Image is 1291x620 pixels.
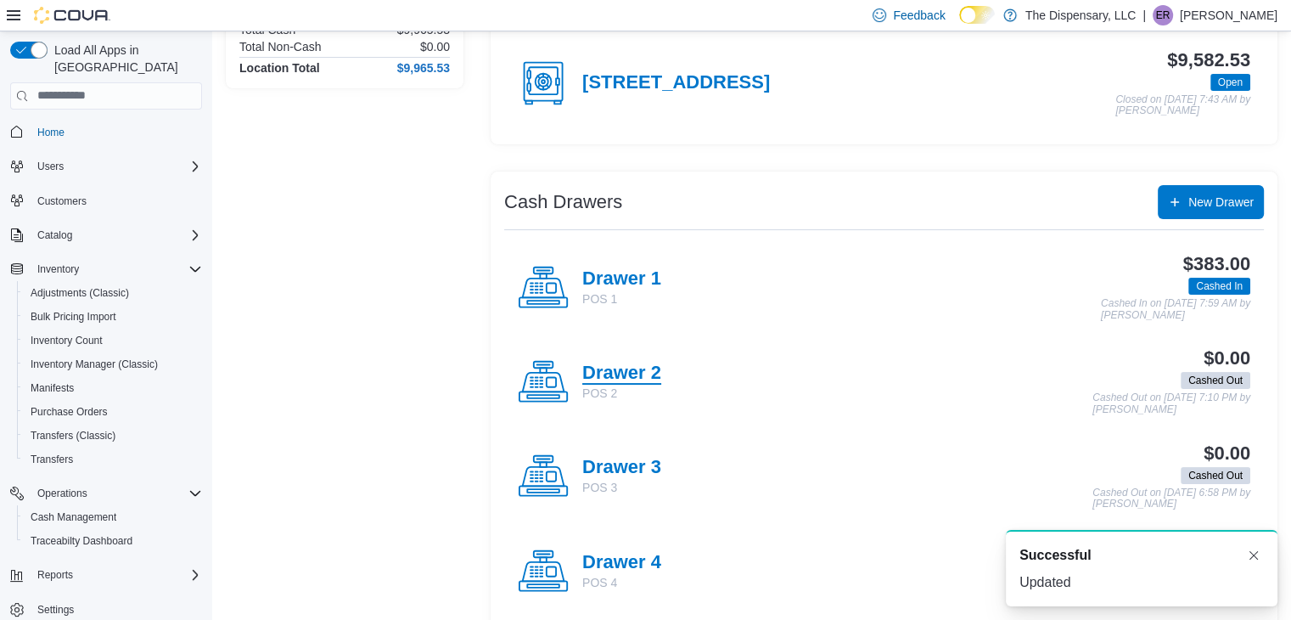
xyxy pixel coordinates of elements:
[24,449,202,470] span: Transfers
[24,378,202,398] span: Manifests
[397,61,450,75] h4: $9,965.53
[31,565,202,585] span: Reports
[37,194,87,208] span: Customers
[1142,5,1146,25] p: |
[3,563,209,587] button: Reports
[31,156,70,177] button: Users
[1153,5,1173,25] div: Eduardo Rogel
[17,329,209,352] button: Inventory Count
[31,334,103,347] span: Inventory Count
[239,40,322,54] h6: Total Non-Cash
[1204,348,1250,369] h3: $0.00
[31,286,129,300] span: Adjustments (Classic)
[31,600,81,620] a: Settings
[959,24,960,25] span: Dark Mode
[582,363,661,385] h4: Drawer 2
[24,330,109,351] a: Inventory Count
[31,483,94,504] button: Operations
[1188,278,1250,295] span: Cashed In
[1158,185,1264,219] button: New Drawer
[3,482,209,505] button: Operations
[3,120,209,144] button: Home
[24,402,115,422] a: Purchase Orders
[37,262,79,276] span: Inventory
[17,400,209,424] button: Purchase Orders
[582,479,661,496] p: POS 3
[1019,545,1264,566] div: Notification
[582,552,661,574] h4: Drawer 4
[582,457,661,479] h4: Drawer 3
[31,483,202,504] span: Operations
[31,190,202,211] span: Customers
[420,40,450,54] p: $0.00
[24,283,136,303] a: Adjustments (Classic)
[1243,545,1264,566] button: Dismiss toast
[1183,254,1250,274] h3: $383.00
[31,510,116,524] span: Cash Management
[3,189,209,213] button: Customers
[17,505,209,529] button: Cash Management
[582,72,770,94] h4: [STREET_ADDRESS]
[1156,5,1170,25] span: ER
[31,534,132,548] span: Traceabilty Dashboard
[24,330,202,351] span: Inventory Count
[31,156,202,177] span: Users
[24,307,202,327] span: Bulk Pricing Import
[24,307,123,327] a: Bulk Pricing Import
[1019,545,1091,566] span: Successful
[24,426,202,446] span: Transfers (Classic)
[1167,50,1250,70] h3: $9,582.53
[48,42,202,76] span: Load All Apps in [GEOGRAPHIC_DATA]
[31,405,108,419] span: Purchase Orders
[3,223,209,247] button: Catalog
[31,225,79,245] button: Catalog
[31,259,86,279] button: Inventory
[31,565,80,585] button: Reports
[1092,392,1250,415] p: Cashed Out on [DATE] 7:10 PM by [PERSON_NAME]
[24,283,202,303] span: Adjustments (Classic)
[1025,5,1136,25] p: The Dispensary, LLC
[37,603,74,617] span: Settings
[24,507,123,527] a: Cash Management
[3,257,209,281] button: Inventory
[37,487,87,500] span: Operations
[17,448,209,471] button: Transfers
[1196,279,1243,294] span: Cashed In
[31,453,73,466] span: Transfers
[1188,194,1254,211] span: New Drawer
[1181,467,1250,484] span: Cashed Out
[582,385,661,402] p: POS 2
[37,126,65,139] span: Home
[17,281,209,305] button: Adjustments (Classic)
[1181,372,1250,389] span: Cashed Out
[31,122,71,143] a: Home
[1180,5,1277,25] p: [PERSON_NAME]
[31,381,74,395] span: Manifests
[31,121,202,143] span: Home
[17,376,209,400] button: Manifests
[504,192,622,212] h3: Cash Drawers
[24,449,80,470] a: Transfers
[37,160,64,173] span: Users
[17,424,209,448] button: Transfers (Classic)
[24,531,202,551] span: Traceabilty Dashboard
[31,310,116,324] span: Bulk Pricing Import
[24,402,202,422] span: Purchase Orders
[24,354,165,375] a: Inventory Manager (Classic)
[17,305,209,329] button: Bulk Pricing Import
[1019,572,1264,593] div: Updated
[31,259,202,279] span: Inventory
[1115,94,1250,117] p: Closed on [DATE] 7:43 AM by [PERSON_NAME]
[1092,488,1250,510] p: Cashed Out on [DATE] 6:58 PM by [PERSON_NAME]
[3,155,209,178] button: Users
[1210,74,1250,91] span: Open
[34,7,110,24] img: Cova
[582,574,661,591] p: POS 4
[893,7,945,24] span: Feedback
[959,6,995,24] input: Dark Mode
[1218,75,1243,90] span: Open
[24,426,122,446] a: Transfers (Classic)
[1188,373,1243,388] span: Cashed Out
[17,529,209,553] button: Traceabilty Dashboard
[24,531,139,551] a: Traceabilty Dashboard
